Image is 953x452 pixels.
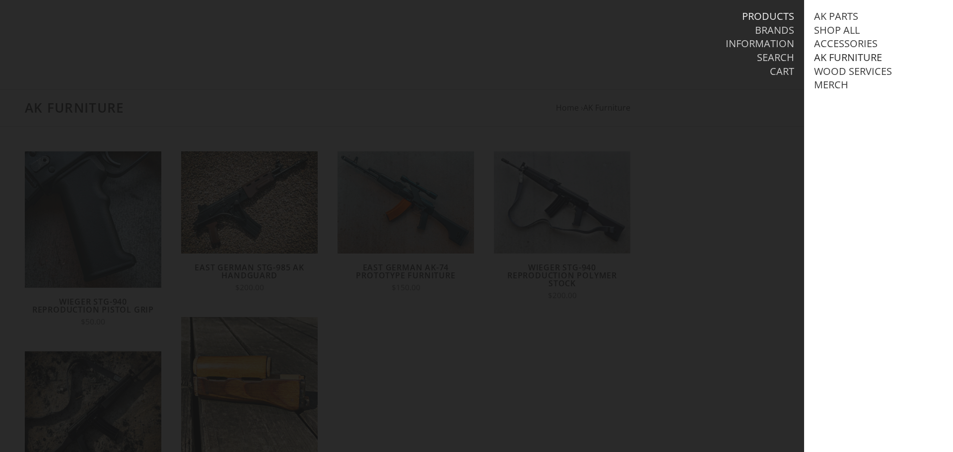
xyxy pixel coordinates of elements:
[770,65,794,78] a: Cart
[755,24,794,37] a: Brands
[814,78,848,91] a: Merch
[726,37,794,50] a: Information
[814,37,878,50] a: Accessories
[814,24,860,37] a: Shop All
[757,51,794,64] a: Search
[814,10,858,23] a: AK Parts
[814,65,892,78] a: Wood Services
[814,51,882,64] a: AK Furniture
[742,10,794,23] a: Products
